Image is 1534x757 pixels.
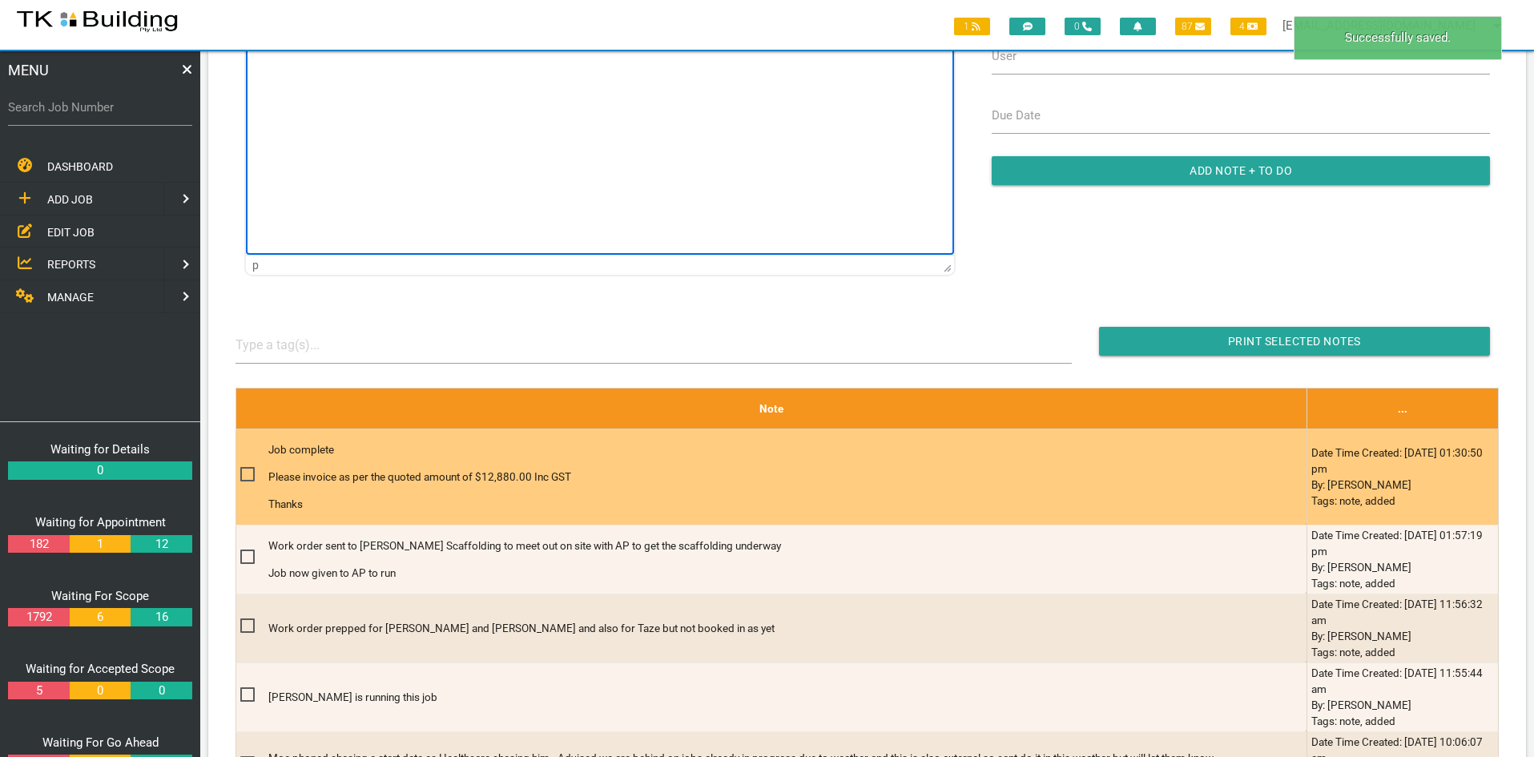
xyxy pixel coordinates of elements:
[268,538,1224,554] p: Work order sent to [PERSON_NAME] Scaffolding to meet out on site with AP to get the scaffolding u...
[268,620,1224,636] p: Work order prepped for [PERSON_NAME] and [PERSON_NAME] and also for Taze but not booked in as yet
[50,442,150,457] a: Waiting for Details
[1307,525,1499,594] td: Date Time Created: [DATE] 01:57:19 pm By: [PERSON_NAME] Tags: note, added
[47,225,95,238] span: EDIT JOB
[131,608,191,626] a: 16
[8,461,192,480] a: 0
[1294,16,1502,60] div: Successfully saved.
[51,589,149,603] a: Waiting For Scope
[1230,18,1266,35] span: 4
[8,682,69,700] a: 5
[70,682,131,700] a: 0
[1307,388,1499,429] th: ...
[268,689,1224,705] p: [PERSON_NAME] is running this job
[8,535,69,554] a: 182
[47,258,95,271] span: REPORTS
[35,515,166,529] a: Waiting for Appointment
[954,18,990,35] span: 1
[992,107,1041,125] label: Due Date
[131,535,191,554] a: 12
[1307,662,1499,731] td: Date Time Created: [DATE] 11:55:44 am By: [PERSON_NAME] Tags: note, added
[268,469,1224,485] p: Please invoice as per the quoted amount of $12,880.00 Inc GST
[131,682,191,700] a: 0
[1307,429,1499,525] td: Date Time Created: [DATE] 01:30:50 pm By: [PERSON_NAME] Tags: note, added
[268,441,1224,457] p: Job complete
[1175,18,1211,35] span: 87
[47,291,94,304] span: MANAGE
[70,535,131,554] a: 1
[268,565,1224,581] p: Job now given to AP to run
[1099,327,1490,356] input: Print Selected Notes
[236,388,1307,429] th: Note
[26,662,175,676] a: Waiting for Accepted Scope
[236,327,356,363] input: Type a tag(s)...
[944,258,952,272] div: Press the Up and Down arrow keys to resize the editor.
[1307,594,1499,662] td: Date Time Created: [DATE] 11:56:32 am By: [PERSON_NAME] Tags: note, added
[42,735,159,750] a: Waiting For Go Ahead
[70,608,131,626] a: 6
[268,496,1224,512] p: Thanks
[16,8,179,34] img: s3file
[47,160,113,173] span: DASHBOARD
[992,156,1490,185] input: Add Note + To Do
[1065,18,1101,35] span: 0
[8,608,69,626] a: 1792
[8,59,49,81] span: MENU
[47,193,93,206] span: ADD JOB
[8,99,192,117] label: Search Job Number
